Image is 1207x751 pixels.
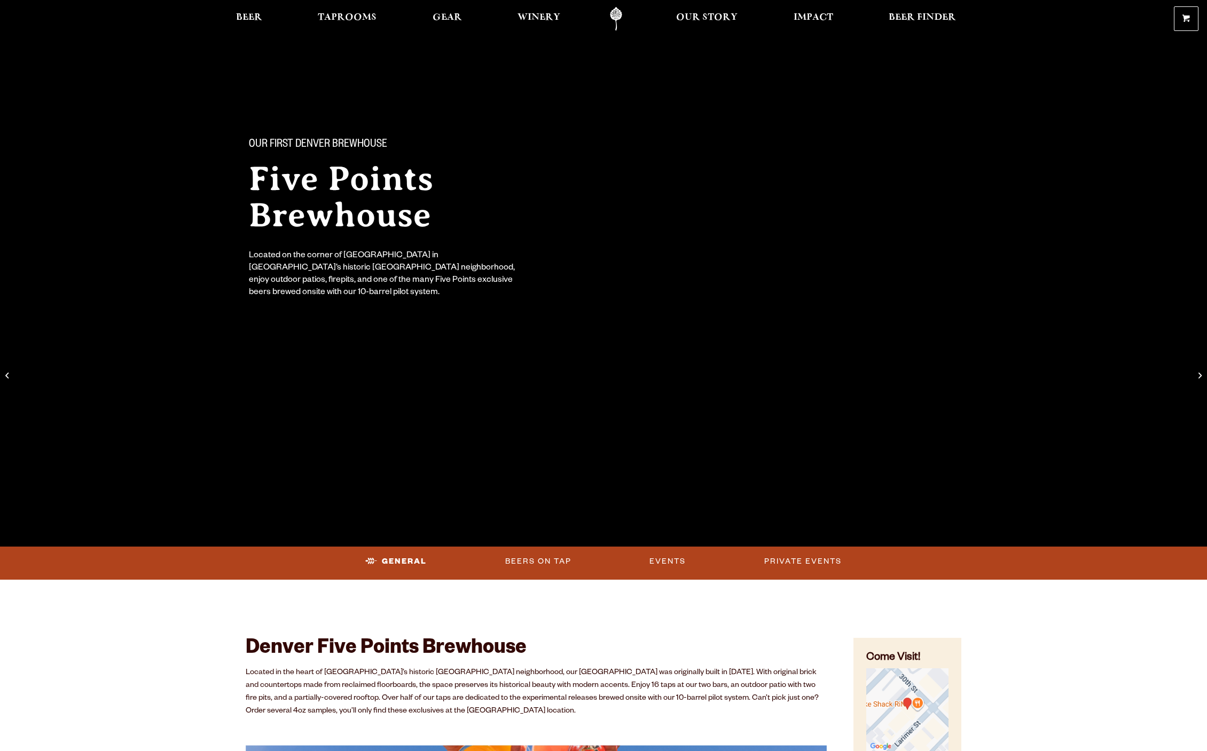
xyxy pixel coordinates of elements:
span: Beer Finder [889,13,956,22]
a: Odell Home [596,7,636,31]
a: Beer Finder [882,7,963,31]
a: Impact [787,7,840,31]
a: Taprooms [311,7,383,31]
span: Gear [433,13,462,22]
img: Small thumbnail of location on map [866,668,949,750]
span: Impact [794,13,833,22]
span: Our Story [676,13,738,22]
div: Located on the corner of [GEOGRAPHIC_DATA] in [GEOGRAPHIC_DATA]’s historic [GEOGRAPHIC_DATA] neig... [249,250,522,299]
a: Beer [229,7,269,31]
a: Private Events [760,549,846,574]
a: Gear [426,7,469,31]
a: General [361,549,431,574]
a: Winery [511,7,567,31]
a: Our Story [669,7,744,31]
p: Located in the heart of [GEOGRAPHIC_DATA]’s historic [GEOGRAPHIC_DATA] neighborhood, our [GEOGRAP... [246,667,827,718]
span: Our First Denver Brewhouse [249,138,387,152]
h4: Come Visit! [866,651,949,666]
a: Beers on Tap [501,549,576,574]
span: Taprooms [318,13,377,22]
span: Beer [236,13,262,22]
h2: Five Points Brewhouse [249,161,582,233]
span: Winery [518,13,560,22]
h2: Denver Five Points Brewhouse [246,638,827,661]
a: Events [645,549,690,574]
